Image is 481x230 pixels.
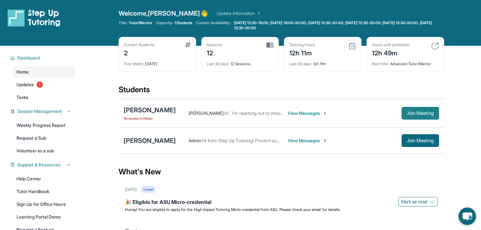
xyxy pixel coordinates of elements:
[124,47,154,58] div: 2
[17,94,28,101] span: Tasks
[13,120,75,131] a: Weekly Progress Report
[196,20,231,31] span: Current Availability:
[207,47,223,58] div: 12
[234,20,443,31] span: [DATE] 12:30-16:00, [DATE] 18:00-20:00, [DATE] 12:30-20:00, [DATE] 12:30-20:00, [DATE] 12:30-20:0...
[407,111,434,115] span: Join Meeting
[124,42,154,47] div: Current Students
[233,20,444,31] a: [DATE] 12:30-16:00, [DATE] 18:00-20:00, [DATE] 12:30-20:00, [DATE] 12:30-20:00, [DATE] 12:30-20:0...
[125,187,137,192] div: [DATE]
[124,61,144,66] span: First Match :
[13,92,75,103] a: Tasks
[288,110,327,116] span: View Messages
[217,10,261,17] a: Update Information
[15,55,71,61] button: Dashboard
[372,47,410,58] div: 12h 49m
[37,81,43,88] span: 1
[125,207,341,212] span: Hurray! You are eligible to apply for the High Impact Tutoring Micro-credential from ASU. Please ...
[17,108,62,115] span: Session Management
[207,58,273,66] div: 12 Sessions
[402,134,439,147] button: Join Meeting
[372,61,389,66] span: Next title :
[17,69,29,75] span: Home
[17,81,34,88] span: Updates
[119,158,444,186] div: What's New
[13,79,75,90] a: Updates1
[401,199,427,205] span: Mark as read
[124,58,191,66] div: [DATE]
[119,9,208,18] span: Welcome, [PERSON_NAME] 👋
[129,20,152,25] span: Tutor/Mentor
[156,20,174,25] span: Capacity:
[124,106,176,115] div: [PERSON_NAME]
[289,61,312,66] span: Last 30 days :
[124,116,176,121] span: No session in 14 days
[13,66,75,78] a: Home
[13,186,75,197] a: Tutor Handbook
[402,107,439,120] button: Join Meeting
[348,42,356,50] img: card
[322,111,327,116] img: Chevron-Right
[17,162,60,168] span: Support & Resources
[431,42,439,50] img: card
[15,108,71,115] button: Session Management
[141,186,156,193] div: Unread
[289,42,315,47] div: Tutoring hours
[8,9,60,27] img: logo
[207,42,223,47] div: Sessions
[407,139,434,143] span: Join Meeting
[266,42,273,48] img: card
[372,42,410,47] div: Hours until promotion
[124,136,176,145] div: [PERSON_NAME]
[207,61,230,66] span: Last 30 days :
[119,20,127,25] span: Title:
[189,138,202,143] span: Admin :
[185,42,191,47] img: card
[289,47,315,58] div: 12h 11m
[398,197,438,206] button: Mark as read
[13,211,75,223] a: Learning Portal Demo
[13,173,75,185] a: Help Center
[255,10,261,17] img: Chevron Right
[125,198,438,207] div: 🎉 Eligible for ASU Micro-credential
[430,199,435,204] img: Mark as read
[175,20,192,25] span: 1 Students
[17,55,40,61] span: Dashboard
[13,132,75,144] a: Request a Sub
[458,207,476,225] button: chat-button
[13,199,75,210] a: Sign Up for Office Hours
[15,162,71,168] button: Support & Resources
[322,138,327,143] img: Chevron-Right
[372,58,439,66] div: Advanced Tutor/Mentor
[189,110,224,116] span: [PERSON_NAME] :
[289,58,356,66] div: 12h 11m
[13,145,75,157] a: Volunteer as a sub
[288,137,327,144] span: View Messages
[119,85,444,99] div: Students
